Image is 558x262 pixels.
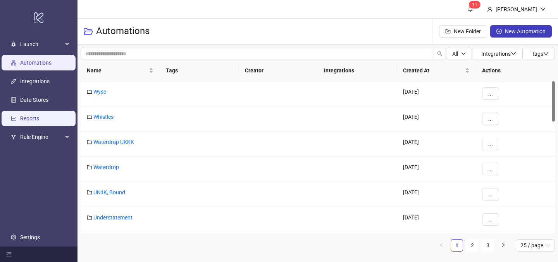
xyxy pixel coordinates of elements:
span: ... [488,166,493,172]
span: down [540,7,546,12]
button: right [497,239,510,252]
li: 1 [451,239,463,252]
a: Settings [20,234,40,240]
span: 1 [475,2,477,7]
button: ... [482,113,499,125]
span: 1 [472,2,475,7]
a: 3 [482,240,494,251]
button: Tagsdown [522,48,555,60]
span: plus-circle [496,29,502,34]
a: Waterdrop UKKK [93,139,134,145]
th: Creator [239,60,318,81]
a: Waterdrop [93,164,119,170]
span: folder [87,139,92,145]
span: folder [87,164,92,170]
span: folder [87,89,92,94]
span: down [543,51,549,57]
span: user [487,7,493,12]
button: ... [482,213,499,226]
a: 1 [451,240,463,251]
span: folder [87,114,92,120]
a: Wyse [93,89,106,95]
span: Launch [20,37,63,52]
button: ... [482,188,499,200]
a: Whistles [93,114,114,120]
span: down [461,51,466,56]
span: fork [11,135,16,140]
button: New Automation [490,25,552,38]
div: [DATE] [397,81,476,106]
div: [PERSON_NAME] [493,5,540,14]
a: Automations [20,60,52,66]
span: ... [488,91,493,97]
th: Integrations [318,60,397,81]
span: bell [468,6,473,12]
a: Reports [20,116,39,122]
th: Name [81,60,160,81]
li: Previous Page [435,239,448,252]
th: Created At [397,60,476,81]
button: ... [482,87,499,100]
li: 3 [482,239,494,252]
a: 2 [467,240,478,251]
button: ... [482,163,499,175]
sup: 11 [469,1,480,9]
span: Created At [403,66,463,75]
a: UN:IK, Bound [93,189,125,195]
span: New Folder [454,28,481,34]
a: Understatement [93,214,133,221]
span: folder [87,190,92,195]
span: 25 / page [520,240,550,251]
div: [DATE] [397,182,476,207]
th: Tags [160,60,239,81]
span: rocket [11,42,16,47]
button: Integrationsdown [472,48,522,60]
span: folder-open [84,27,93,36]
div: Page Size [516,239,555,252]
a: Integrations [20,79,50,85]
span: ... [488,191,493,197]
button: left [435,239,448,252]
span: New Automation [505,28,546,34]
span: left [439,243,444,247]
span: Rule Engine [20,130,63,145]
span: right [501,243,506,247]
span: All [452,51,458,57]
span: search [437,51,443,57]
li: 2 [466,239,479,252]
span: Integrations [481,51,516,57]
span: ... [488,116,493,122]
span: menu-fold [6,252,12,257]
span: down [511,51,516,57]
button: New Folder [439,25,487,38]
div: [DATE] [397,157,476,182]
button: Alldown [446,48,472,60]
th: Actions [476,60,555,81]
div: [DATE] [397,132,476,157]
button: ... [482,138,499,150]
span: ... [488,216,493,223]
span: Name [87,66,147,75]
span: folder [87,215,92,220]
span: folder-add [445,29,451,34]
div: [DATE] [397,207,476,232]
div: [DATE] [397,232,476,257]
span: ... [488,141,493,147]
span: Tags [532,51,549,57]
div: [DATE] [397,106,476,132]
a: Data Stores [20,97,48,103]
li: Next Page [497,239,510,252]
h3: Automations [96,25,150,38]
